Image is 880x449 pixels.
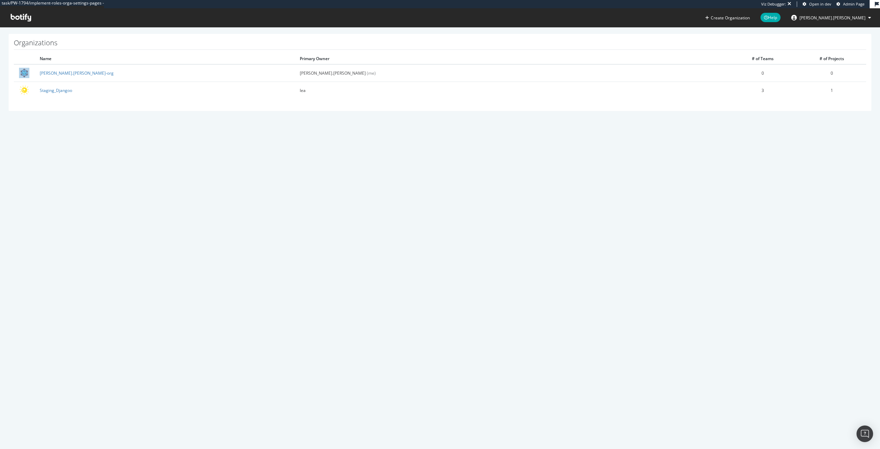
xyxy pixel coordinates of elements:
[857,425,873,442] div: Open Intercom Messenger
[40,70,114,76] a: [PERSON_NAME].[PERSON_NAME]-org
[809,1,831,7] span: Open in dev
[14,39,866,50] h1: Organizations
[728,64,797,82] td: 0
[367,70,376,76] span: (me)
[295,64,728,82] td: [PERSON_NAME].[PERSON_NAME]
[797,64,866,82] td: 0
[800,15,865,21] span: julien.wachter
[761,13,781,22] span: Help
[295,82,728,99] td: lea
[705,15,750,21] button: Create Organization
[728,82,797,99] td: 3
[19,68,29,78] img: julien.wachter-org
[843,1,864,7] span: Admin Page
[728,53,797,64] th: # of Teams
[797,53,866,64] th: # of Projects
[40,87,72,93] a: Staging_Djangoo
[786,12,877,23] button: [PERSON_NAME].[PERSON_NAME]
[797,82,866,99] td: 1
[836,1,864,7] a: Admin Page
[761,1,786,7] div: Viz Debugger:
[803,1,831,7] a: Open in dev
[35,53,295,64] th: Name
[19,85,29,95] img: Staging_Djangoo
[295,53,728,64] th: Primary Owner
